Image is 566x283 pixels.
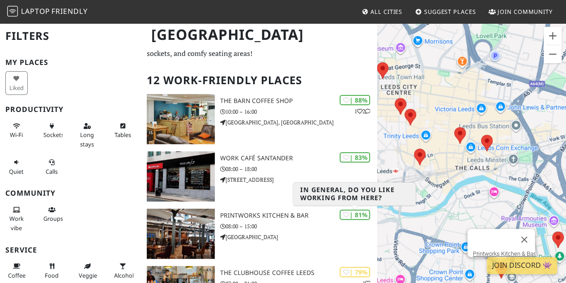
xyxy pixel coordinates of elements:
[147,209,215,259] img: Printworks Kitchen & Bar
[485,4,556,20] a: Join Community
[147,67,372,94] h2: 12 Work-Friendly Places
[141,151,377,202] a: Work Café Santander | 83% Work Café Santander 08:00 – 18:00 [STREET_ADDRESS]
[79,271,97,279] span: Veggie
[220,176,377,184] p: [STREET_ADDRESS]
[41,119,63,142] button: Sockets
[370,8,402,16] span: All Cities
[141,209,377,259] a: Printworks Kitchen & Bar | 81% Printworks Kitchen & Bar 08:00 – 15:00 [GEOGRAPHIC_DATA]
[7,6,18,17] img: LaptopFriendly
[147,151,215,202] img: Work Café Santander
[114,271,134,279] span: Alcohol
[111,119,134,142] button: Tables
[293,183,416,206] h3: In general, do you like working from here?
[51,6,87,16] span: Friendly
[220,212,377,219] h3: Printworks Kitchen & Bar
[144,22,375,47] h1: [GEOGRAPHIC_DATA]
[8,271,26,279] span: Coffee
[340,267,370,277] div: | 79%
[354,107,370,116] p: 1 2
[5,202,28,235] button: Work vibe
[45,271,59,279] span: Food
[220,118,377,127] p: [GEOGRAPHIC_DATA], [GEOGRAPHIC_DATA]
[147,94,215,144] img: The Barn Coffee Shop
[5,259,28,283] button: Coffee
[5,246,136,254] h3: Service
[21,6,50,16] span: Laptop
[9,167,24,176] span: Quiet
[220,222,377,231] p: 08:00 – 15:00
[5,105,136,114] h3: Productivity
[80,131,94,148] span: Long stays
[7,4,88,20] a: LaptopFriendly LaptopFriendly
[220,233,377,241] p: [GEOGRAPHIC_DATA]
[498,8,553,16] span: Join Community
[340,95,370,105] div: | 88%
[220,97,377,105] h3: The Barn Coffee Shop
[220,165,377,173] p: 08:00 – 18:00
[10,131,23,139] span: Stable Wi-Fi
[358,4,406,20] a: All Cities
[43,214,63,223] span: Group tables
[46,167,58,176] span: Video/audio calls
[340,210,370,220] div: | 81%
[9,214,24,232] span: People working
[424,8,476,16] span: Suggest Places
[340,152,370,163] div: | 83%
[220,154,377,162] h3: Work Café Santander
[544,27,562,45] button: Zoom in
[5,58,136,67] h3: My Places
[41,259,63,283] button: Food
[76,119,98,151] button: Long stays
[76,259,98,283] button: Veggie
[220,269,377,277] h3: The Clubhouse Coffee Leeds
[41,155,63,179] button: Calls
[111,259,134,283] button: Alcohol
[544,45,562,63] button: Zoom out
[5,119,28,142] button: Wi-Fi
[5,189,136,197] h3: Community
[41,202,63,226] button: Groups
[412,4,480,20] a: Suggest Places
[5,22,136,50] h2: Filters
[5,155,28,179] button: Quiet
[43,131,64,139] span: Power sockets
[114,131,131,139] span: Work-friendly tables
[141,94,377,144] a: The Barn Coffee Shop | 88% 12 The Barn Coffee Shop 10:00 – 16:00 [GEOGRAPHIC_DATA], [GEOGRAPHIC_D...
[220,107,377,116] p: 10:00 – 16:00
